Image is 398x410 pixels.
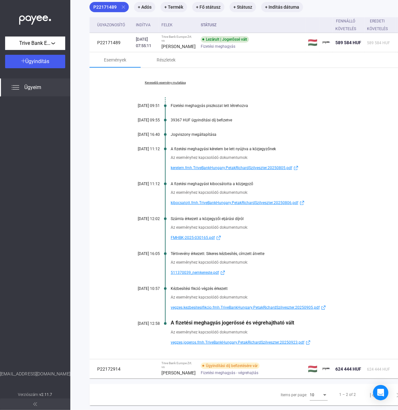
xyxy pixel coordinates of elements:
[26,58,50,64] span: Ügyindítás
[366,388,379,401] button: First page
[90,359,133,379] td: P22172914
[97,21,125,29] div: Ügyazonosító
[292,166,300,170] img: external-link-blue
[335,366,361,372] span: 624 444 HUF
[201,43,235,50] span: Fizetési meghagyás
[310,393,314,397] span: 10
[171,259,388,266] div: Az eseményhez kapcsolódó dokumentumok:
[171,199,298,207] span: kibocsatott.fmh.TriveBankHungary.PetakRichardSzilveszter.20250806.pdf
[12,84,19,91] img: list.svg
[171,154,388,161] div: Az eseményhez kapcsolódó dokumentumok:
[121,217,160,221] div: [DATE] 12:02
[161,21,196,29] div: Felek
[201,36,249,43] div: Lezárult | Jogerőssé vált
[305,33,320,52] td: 🇭🇺
[157,56,176,64] div: Részletek
[298,201,306,205] img: external-link-blue
[335,17,362,33] div: Fennálló követelés
[171,224,388,231] div: Az eseményhez kapcsolódó dokumentumok:
[171,339,388,346] a: vegzes.jogeros.fmh.TriveBankHungary.PetakRichardSzilveszter.20250923.pdfexternal-link-blue
[367,41,390,45] span: 589 584 HUF
[201,369,258,377] span: Fizetési meghagyás - végrehajtás
[171,164,292,172] span: kerelem.fmh.TriveBankHungary.PetakRichardSzilveszter.20250805.pdf
[19,12,51,25] img: white-payee-white-dot.svg
[367,367,390,372] span: 624 444 HUF
[335,17,356,33] div: Fennálló követelés
[5,37,65,50] button: Trive Bank Europe Zrt.
[171,294,388,300] div: Az eseményhez kapcsolódó dokumentumok:
[171,269,388,276] a: 511370039_nemkereste.pdfexternal-link-blue
[121,81,209,85] a: Kevesebb esemény mutatása
[171,199,388,207] a: kibocsatott.fmh.TriveBankHungary.PetakRichardSzilveszter.20250806.pdfexternal-link-blue
[104,56,126,64] div: Események
[215,235,222,240] img: external-link-blue
[161,370,196,375] strong: [PERSON_NAME]
[97,21,131,29] div: Ügyazonosító
[304,340,312,345] img: external-link-blue
[201,363,260,369] div: Ügyindítási díj befizetésére vár
[171,269,219,276] span: 511370039_nemkereste.pdf
[171,234,388,242] a: FMHBK-2025-030165.pdfexternal-link-blue
[134,2,155,12] mat-chip: + Adós
[323,39,330,46] img: payee-logo
[171,182,388,186] div: A fizetési meghagyást kibocsátotta a közjegyző
[90,2,129,12] mat-chip: P22171489
[33,402,37,406] img: arrow-double-left-grey.svg
[367,17,388,33] div: Eredeti követelés
[121,132,160,137] div: [DATE] 16:40
[136,36,156,49] div: [DATE] 07:55:11
[136,21,151,29] div: Indítva
[19,39,51,47] span: Trive Bank Europe Zrt.
[335,40,361,45] span: 589 584 HUF
[5,55,65,68] button: Ügyindítás
[121,182,160,186] div: [DATE] 11:12
[121,321,160,326] div: [DATE] 12:58
[171,217,388,221] div: Számla érkezett a közjegyzői eljárási díjról
[171,320,388,326] div: A fizetési meghagyás jogerőssé és végrehajtható vált
[161,44,196,49] strong: [PERSON_NAME]
[171,118,388,122] div: 39367 HUF ügyindítási díj befizetve
[161,361,196,369] div: Trive Bank Europe Zrt. vs
[121,118,160,122] div: [DATE] 09:55
[121,251,160,256] div: [DATE] 16:05
[171,147,388,151] div: A fizetési meghagyási kérelem be lett nyújtva a közjegyzőnek
[21,59,26,63] img: plus-white.svg
[171,189,388,196] div: Az eseményhez kapcsolódó dokumentumok:
[171,164,388,172] a: kerelem.fmh.TriveBankHungary.PetakRichardSzilveszter.20250805.pdfexternal-link-blue
[339,391,356,398] div: 1 – 2 of 2
[171,329,388,335] div: Az eseményhez kapcsolódó dokumentumok:
[171,339,304,346] span: vegzes.jogeros.fmh.TriveBankHungary.PetakRichardSzilveszter.20250923.pdf
[171,103,388,108] div: Fizetési meghagyás piszkozat lett létrehozva
[198,17,305,33] th: Státusz
[320,305,327,310] img: external-link-blue
[305,359,320,379] td: 🇭🇺
[323,365,330,373] img: payee-logo
[121,4,126,10] mat-icon: close
[161,21,173,29] div: Felek
[121,286,160,291] div: [DATE] 10:57
[367,17,394,33] div: Eredeti követelés
[219,270,227,275] img: external-link-blue
[261,2,303,12] mat-chip: + Indítás dátuma
[136,21,156,29] div: Indítva
[281,391,307,399] div: Items per page:
[171,286,388,291] div: Kézbesítési fikció végzés érkezett
[24,84,41,91] span: Ügyeim
[310,391,328,398] mat-select: Items per page:
[373,385,388,400] div: Open Intercom Messenger
[171,132,388,137] div: Jogviszony megállapítása
[171,251,388,256] div: Tértivevény érkezett: Sikeres kézbesítés, címzett átvette
[230,2,256,12] mat-chip: + Státusz
[171,234,215,242] span: FMHBK-2025-030165.pdf
[171,304,388,311] a: vegzes.kezbesitesifikcio.fmh.TriveBankHungary.PetakRichardSzilveszter.20250905.pdfexternal-link-blue
[121,103,160,108] div: [DATE] 09:51
[160,2,187,12] mat-chip: + Termék
[171,304,320,311] span: vegzes.kezbesitesifikcio.fmh.TriveBankHungary.PetakRichardSzilveszter.20250905.pdf
[121,147,160,151] div: [DATE] 11:12
[192,2,224,12] mat-chip: + Fő státusz
[39,392,52,397] strong: v2.11.7
[161,35,196,43] div: Trive Bank Europe Zrt. vs
[90,33,133,52] td: P22171489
